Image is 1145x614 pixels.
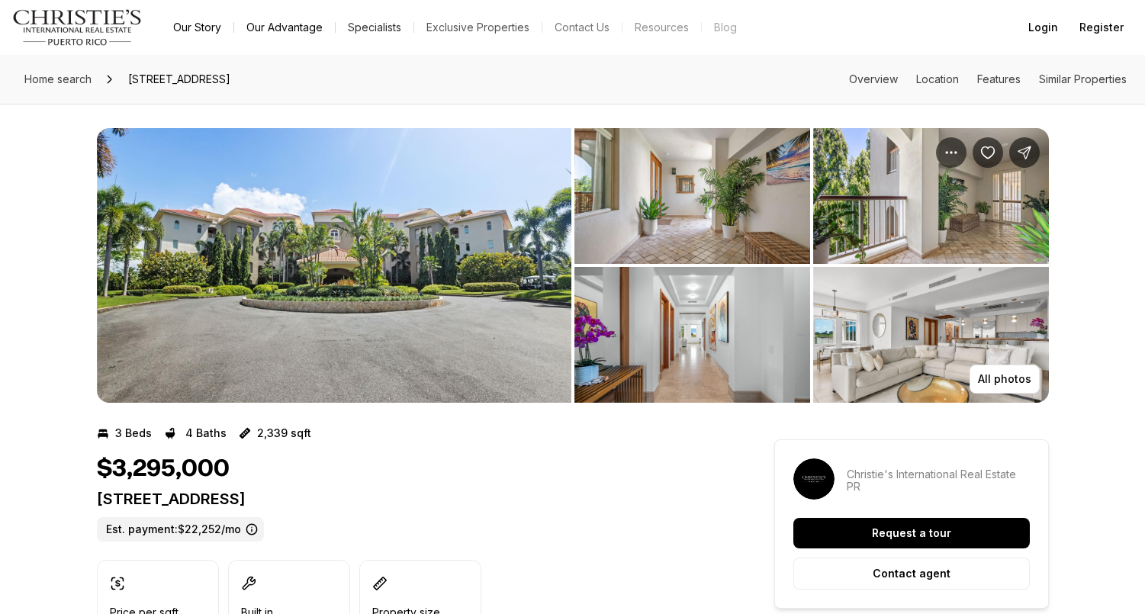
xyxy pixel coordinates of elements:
[24,72,92,85] span: Home search
[793,518,1030,548] button: Request a tour
[872,527,951,539] p: Request a tour
[97,128,571,403] button: View image gallery
[257,427,311,439] p: 2,339 sqft
[873,567,950,580] p: Contact agent
[574,128,810,264] button: View image gallery
[97,517,264,542] label: Est. payment: $22,252/mo
[1079,21,1124,34] span: Register
[97,128,571,403] li: 1 of 12
[97,128,1049,403] div: Listing Photos
[115,427,152,439] p: 3 Beds
[1039,72,1127,85] a: Skip to: Similar Properties
[849,73,1127,85] nav: Page section menu
[849,72,898,85] a: Skip to: Overview
[813,267,1049,403] button: View image gallery
[234,17,335,38] a: Our Advantage
[574,128,1049,403] li: 2 of 12
[1019,12,1067,43] button: Login
[185,427,227,439] p: 4 Baths
[164,421,227,445] button: 4 Baths
[793,558,1030,590] button: Contact agent
[978,373,1031,385] p: All photos
[970,365,1040,394] button: All photos
[1028,21,1058,34] span: Login
[1070,12,1133,43] button: Register
[122,67,236,92] span: [STREET_ADDRESS]
[574,267,810,403] button: View image gallery
[702,17,749,38] a: Blog
[542,17,622,38] button: Contact Us
[336,17,413,38] a: Specialists
[916,72,959,85] a: Skip to: Location
[97,455,230,484] h1: $3,295,000
[18,67,98,92] a: Home search
[414,17,542,38] a: Exclusive Properties
[847,468,1030,493] p: Christie's International Real Estate PR
[161,17,233,38] a: Our Story
[973,137,1003,168] button: Save Property: 500 PLANTATION VILLAGE DRIVE #2-308
[97,490,719,508] p: [STREET_ADDRESS]
[977,72,1021,85] a: Skip to: Features
[622,17,701,38] a: Resources
[1009,137,1040,168] button: Share Property: 500 PLANTATION VILLAGE DRIVE #2-308
[936,137,966,168] button: Property options
[813,128,1049,264] button: View image gallery
[12,9,143,46] img: logo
